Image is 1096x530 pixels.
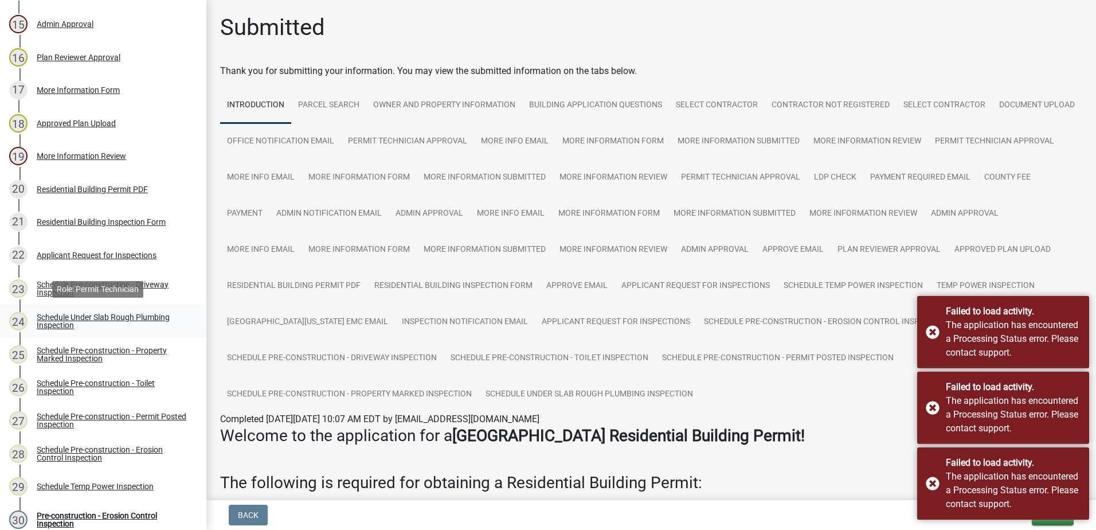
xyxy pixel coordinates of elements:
[220,414,539,424] span: Completed [DATE][DATE] 10:07 AM EDT by [EMAIL_ADDRESS][DOMAIN_NAME]
[37,512,188,528] div: Pre-construction - Erosion Control Inspection
[674,232,756,268] a: Admin Approval
[366,87,522,124] a: Owner and Property Information
[992,87,1082,124] a: Document Upload
[897,87,992,124] a: Select contractor
[220,268,367,305] a: Residential Building Permit PDF
[37,482,154,490] div: Schedule Temp Power Inspection
[946,456,1081,470] div: Failed to load activity.
[9,445,28,463] div: 28
[37,379,188,395] div: Schedule Pre-construction - Toilet Inspection
[452,426,805,445] strong: [GEOGRAPHIC_DATA] Residential Building Permit!
[395,304,535,341] a: Inspection Notification Email
[37,313,188,329] div: Schedule Under Slab Rough Plumbing Inspection
[37,218,166,226] div: Residential Building Inspection Form
[220,87,291,124] a: Introduction
[37,412,188,428] div: Schedule Pre-construction - Permit Posted Inspection
[417,232,553,268] a: More Information Submitted
[220,340,444,377] a: Schedule Pre-construction - Driveway Inspection
[220,64,1082,78] div: Thank you for submitting your information. You may view the submitted information on the tabs below.
[220,232,302,268] a: More Info Email
[803,196,924,232] a: More Information Review
[9,312,28,330] div: 24
[831,232,948,268] a: Plan Reviewer Approval
[269,196,389,232] a: Admin Notification Email
[9,81,28,99] div: 17
[389,196,470,232] a: Admin Approval
[291,87,366,124] a: Parcel search
[9,147,28,165] div: 19
[946,394,1081,435] div: The application has encountered a Processing Status error. Please contact support.
[946,305,1081,318] div: Failed to load activity.
[9,378,28,396] div: 26
[551,196,667,232] a: More Information Form
[470,196,551,232] a: More Info Email
[807,123,928,160] a: More Information Review
[220,473,1082,493] h3: The following is required for obtaining a Residential Building Permit:
[220,123,341,160] a: Office Notification Email
[697,304,954,341] a: Schedule Pre-construction - Erosion Control Inspection
[302,232,417,268] a: More Information Form
[553,232,674,268] a: More Information Review
[220,196,269,232] a: Payment
[977,159,1038,196] a: County Fee
[924,196,1005,232] a: Admin Approval
[553,159,674,196] a: More Information Review
[9,114,28,132] div: 18
[756,232,831,268] a: Approve Email
[229,505,268,525] button: Back
[671,123,807,160] a: More Information Submitted
[765,87,897,124] a: Contractor Not Registered
[667,196,803,232] a: More Information Submitted
[807,159,863,196] a: LDP Check
[37,152,126,160] div: More Information Review
[522,87,669,124] a: Building Application Questions
[220,14,325,41] h1: Submitted
[9,213,28,231] div: 21
[238,510,259,520] span: Back
[444,340,655,377] a: Schedule Pre-construction - Toilet Inspection
[930,268,1042,305] a: Temp Power Inspection
[946,380,1081,394] div: Failed to load activity.
[655,340,901,377] a: Schedule Pre-construction - Permit Posted Inspection
[474,123,555,160] a: More Info Email
[37,346,188,363] div: Schedule Pre-construction - Property Marked Inspection
[539,268,614,305] a: Approve Email
[367,268,539,305] a: Residential Building Inspection Form
[946,470,1081,511] div: The application has encountered a Processing Status error. Please contact support.
[220,304,395,341] a: [GEOGRAPHIC_DATA][US_STATE] EMC email
[52,281,143,298] div: Role: Permit Technician
[417,159,553,196] a: More Information Submitted
[946,318,1081,360] div: The application has encountered a Processing Status error. Please contact support.
[9,279,28,298] div: 23
[479,376,700,413] a: Schedule Under Slab Rough Plumbing Inspection
[9,180,28,198] div: 20
[535,304,697,341] a: Applicant Request for Inspections
[555,123,671,160] a: More Information Form
[37,446,188,462] div: Schedule Pre-construction - Erosion Control Inspection
[37,185,148,193] div: Residential Building Permit PDF
[37,53,120,61] div: Plan Reviewer Approval
[9,477,28,496] div: 29
[302,159,417,196] a: More Information Form
[37,280,188,297] div: Schedule Pre-construction - Driveway Inspection
[9,48,28,67] div: 16
[9,15,28,33] div: 15
[948,232,1058,268] a: Approved Plan Upload
[777,268,930,305] a: Schedule Temp Power Inspection
[341,123,474,160] a: Permit Technician Approval
[220,376,479,413] a: Schedule Pre-construction - Property Marked Inspection
[928,123,1061,160] a: Permit Technician Approval
[37,119,116,127] div: Approved Plan Upload
[669,87,765,124] a: Select contractor
[37,86,120,94] div: More Information Form
[614,268,777,305] a: Applicant Request for Inspections
[220,159,302,196] a: More Info Email
[9,411,28,430] div: 27
[37,20,93,28] div: Admin Approval
[220,426,1082,446] h3: Welcome to the application for a
[37,251,156,259] div: Applicant Request for Inspections
[9,345,28,364] div: 25
[863,159,977,196] a: Payment Required Email
[9,510,28,529] div: 30
[9,246,28,264] div: 22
